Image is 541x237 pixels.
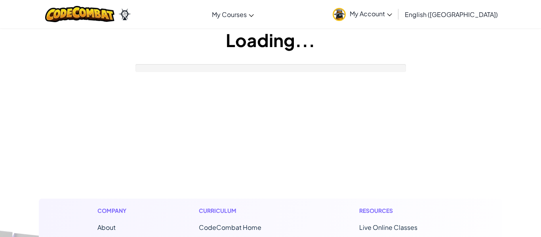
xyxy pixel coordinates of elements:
[199,223,261,231] span: CodeCombat Home
[212,10,247,19] span: My Courses
[359,207,444,215] h1: Resources
[333,8,346,21] img: avatar
[329,2,396,27] a: My Account
[199,207,295,215] h1: Curriculum
[45,6,114,22] img: CodeCombat logo
[208,4,258,25] a: My Courses
[405,10,498,19] span: English ([GEOGRAPHIC_DATA])
[359,223,417,231] a: Live Online Classes
[97,223,116,231] a: About
[97,207,134,215] h1: Company
[350,9,392,18] span: My Account
[401,4,502,25] a: English ([GEOGRAPHIC_DATA])
[118,8,131,20] img: Ozaria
